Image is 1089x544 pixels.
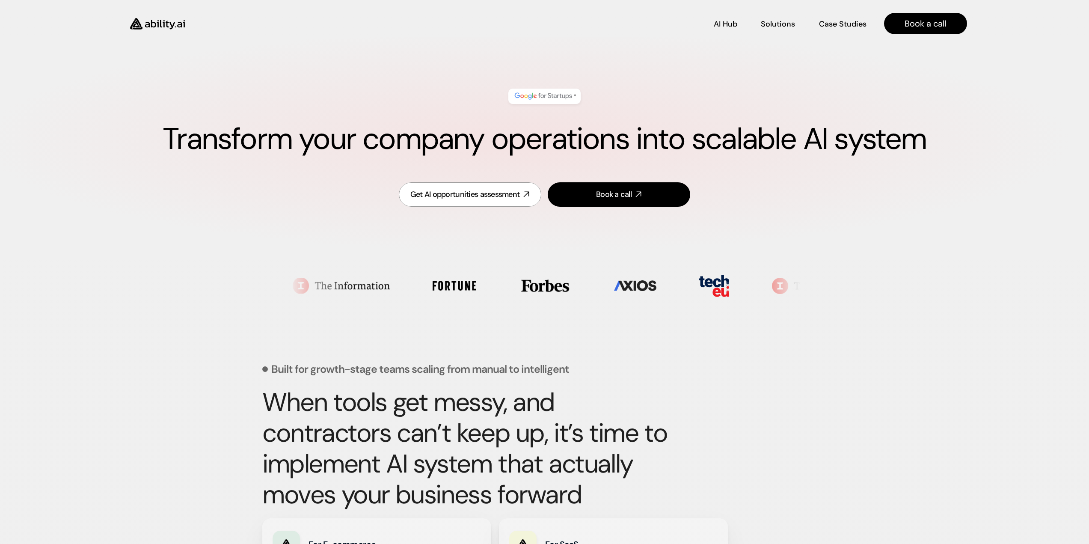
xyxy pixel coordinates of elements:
a: Get AI opportunities assessment [399,182,541,207]
p: Solutions [761,19,795,30]
a: Solutions [761,16,795,31]
p: AI Hub [714,19,737,30]
nav: Main navigation [197,13,967,34]
a: Case Studies [819,16,867,31]
p: Case Studies [819,19,866,30]
h1: Transform your company operations into scalable AI system [34,121,1055,157]
div: Book a call [596,189,632,200]
a: Book a call [884,13,967,34]
a: Book a call [548,182,690,207]
p: Built for growth-stage teams scaling from manual to intelligent [271,364,569,375]
div: Get AI opportunities assessment [410,189,520,200]
strong: When tools get messy, and contractors can’t keep up, it’s time to implement AI system that actual... [262,385,673,511]
a: AI Hub [714,16,737,31]
p: Book a call [905,18,946,30]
